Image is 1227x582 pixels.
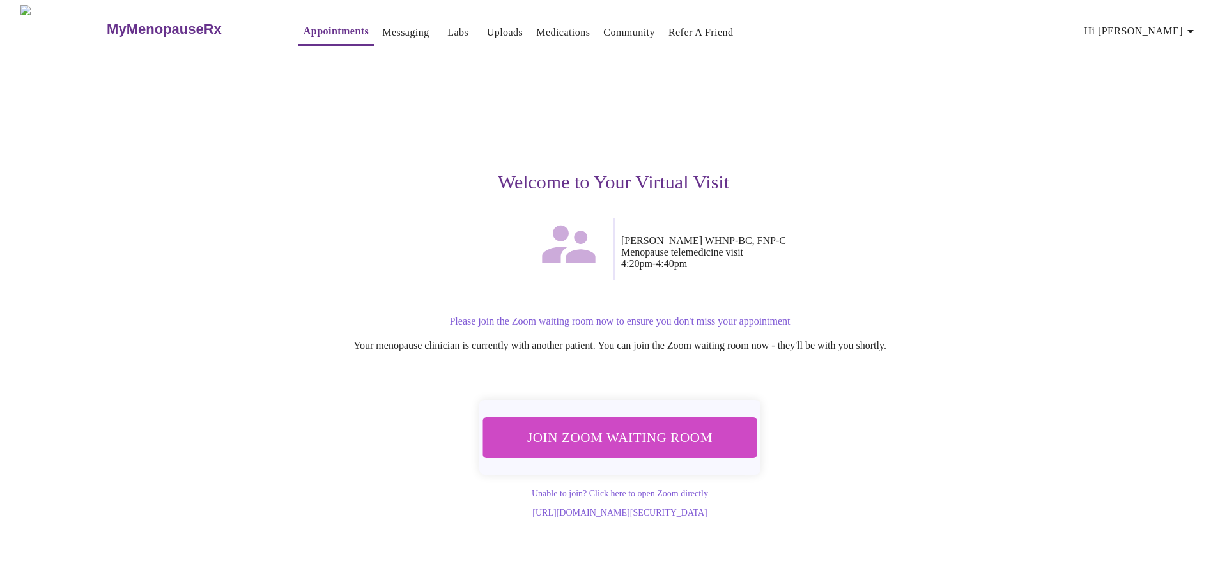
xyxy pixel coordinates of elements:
span: Hi [PERSON_NAME] [1084,22,1198,40]
a: Community [603,24,655,42]
p: [PERSON_NAME] WHNP-BC, FNP-C Menopause telemedicine visit 4:20pm - 4:40pm [621,235,1007,270]
button: Community [598,20,660,45]
a: Appointments [304,22,369,40]
img: MyMenopauseRx Logo [20,5,105,53]
h3: MyMenopauseRx [107,21,222,38]
h3: Welcome to Your Virtual Visit [220,171,1007,193]
button: Appointments [298,19,374,46]
button: Labs [438,20,479,45]
a: MyMenopauseRx [105,7,273,52]
button: Medications [531,20,595,45]
a: Medications [536,24,590,42]
a: Refer a Friend [668,24,734,42]
span: Join Zoom Waiting Room [500,425,740,449]
a: [URL][DOMAIN_NAME][SECURITY_DATA] [532,508,707,517]
button: Refer a Friend [663,20,739,45]
a: Messaging [382,24,429,42]
button: Hi [PERSON_NAME] [1079,19,1203,44]
button: Messaging [377,20,434,45]
a: Unable to join? Click here to open Zoom directly [532,489,708,498]
button: Join Zoom Waiting Room [483,417,757,457]
p: Your menopause clinician is currently with another patient. You can join the Zoom waiting room no... [233,340,1007,351]
p: Please join the Zoom waiting room now to ensure you don't miss your appointment [233,316,1007,327]
a: Uploads [487,24,523,42]
a: Labs [447,24,468,42]
button: Uploads [482,20,529,45]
